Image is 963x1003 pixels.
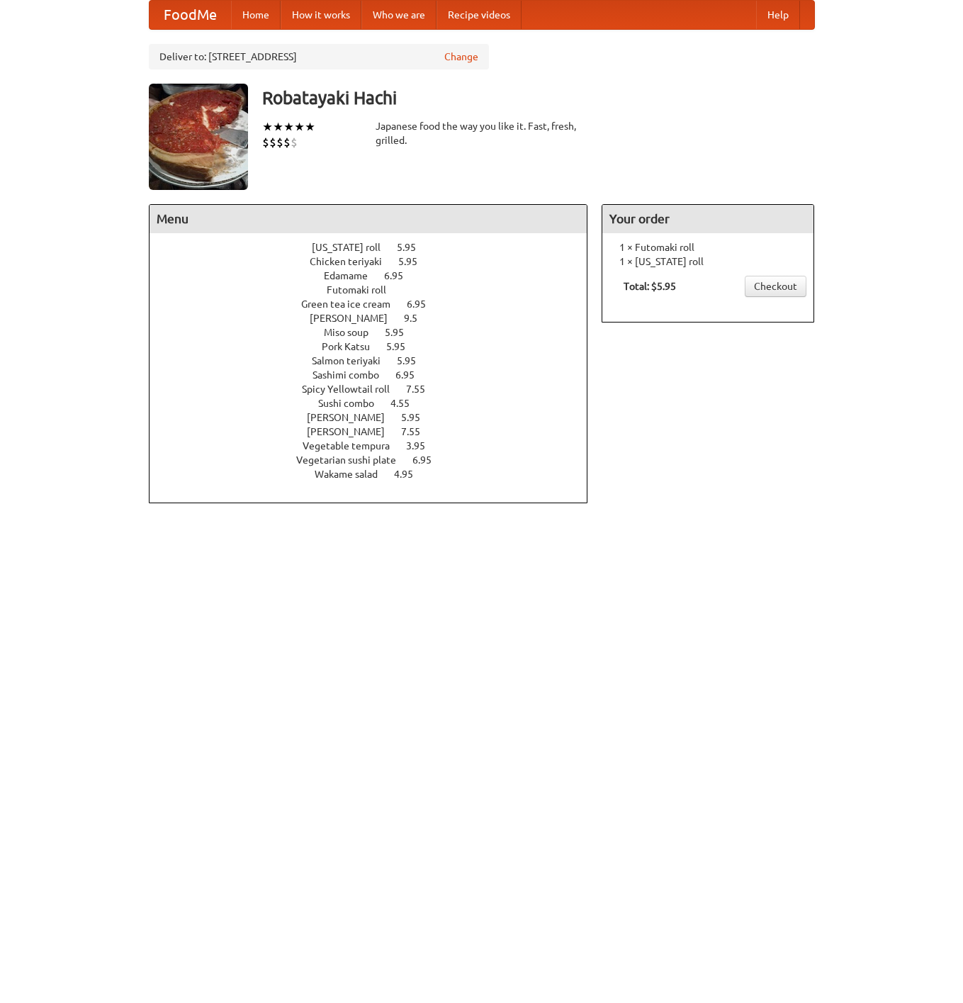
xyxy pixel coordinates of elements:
[310,313,444,324] a: [PERSON_NAME] 9.5
[745,276,806,297] a: Checkout
[307,412,446,423] a: [PERSON_NAME] 5.95
[327,284,400,296] span: Futomaki roll
[322,341,432,352] a: Pork Katsu 5.95
[303,440,451,452] a: Vegetable tempura 3.95
[312,242,395,253] span: [US_STATE] roll
[315,469,439,480] a: Wakame salad 4.95
[312,369,441,381] a: Sashimi combo 6.95
[398,256,432,267] span: 5.95
[150,205,587,233] h4: Menu
[310,256,444,267] a: Chicken teriyaki 5.95
[397,242,430,253] span: 5.95
[624,281,676,292] b: Total: $5.95
[609,254,806,269] li: 1 × [US_STATE] roll
[390,398,424,409] span: 4.55
[318,398,388,409] span: Sushi combo
[296,454,458,466] a: Vegetarian sushi plate 6.95
[301,298,452,310] a: Green tea ice cream 6.95
[327,284,427,296] a: Futomaki roll
[291,135,298,150] li: $
[756,1,800,29] a: Help
[262,135,269,150] li: $
[149,84,248,190] img: angular.jpg
[262,84,815,112] h3: Robatayaki Hachi
[385,327,418,338] span: 5.95
[324,270,429,281] a: Edamame 6.95
[303,440,404,452] span: Vegetable tempura
[315,469,392,480] span: Wakame salad
[361,1,437,29] a: Who we are
[609,240,806,254] li: 1 × Futomaki roll
[437,1,522,29] a: Recipe videos
[401,426,434,437] span: 7.55
[312,355,442,366] a: Salmon teriyaki 5.95
[324,270,382,281] span: Edamame
[406,383,439,395] span: 7.55
[407,298,440,310] span: 6.95
[269,135,276,150] li: $
[322,341,384,352] span: Pork Katsu
[307,412,399,423] span: [PERSON_NAME]
[262,119,273,135] li: ★
[324,327,430,338] a: Miso soup 5.95
[318,398,436,409] a: Sushi combo 4.55
[276,135,283,150] li: $
[312,242,442,253] a: [US_STATE] roll 5.95
[307,426,399,437] span: [PERSON_NAME]
[444,50,478,64] a: Change
[406,440,439,452] span: 3.95
[231,1,281,29] a: Home
[384,270,417,281] span: 6.95
[149,44,489,69] div: Deliver to: [STREET_ADDRESS]
[312,355,395,366] span: Salmon teriyaki
[296,454,410,466] span: Vegetarian sushi plate
[602,205,813,233] h4: Your order
[395,369,429,381] span: 6.95
[150,1,231,29] a: FoodMe
[283,135,291,150] li: $
[281,1,361,29] a: How it works
[301,298,405,310] span: Green tea ice cream
[283,119,294,135] li: ★
[412,454,446,466] span: 6.95
[397,355,430,366] span: 5.95
[302,383,404,395] span: Spicy Yellowtail roll
[394,469,427,480] span: 4.95
[273,119,283,135] li: ★
[386,341,419,352] span: 5.95
[305,119,315,135] li: ★
[401,412,434,423] span: 5.95
[312,369,393,381] span: Sashimi combo
[404,313,432,324] span: 9.5
[302,383,451,395] a: Spicy Yellowtail roll 7.55
[294,119,305,135] li: ★
[376,119,588,147] div: Japanese food the way you like it. Fast, fresh, grilled.
[310,256,396,267] span: Chicken teriyaki
[307,426,446,437] a: [PERSON_NAME] 7.55
[324,327,383,338] span: Miso soup
[310,313,402,324] span: [PERSON_NAME]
